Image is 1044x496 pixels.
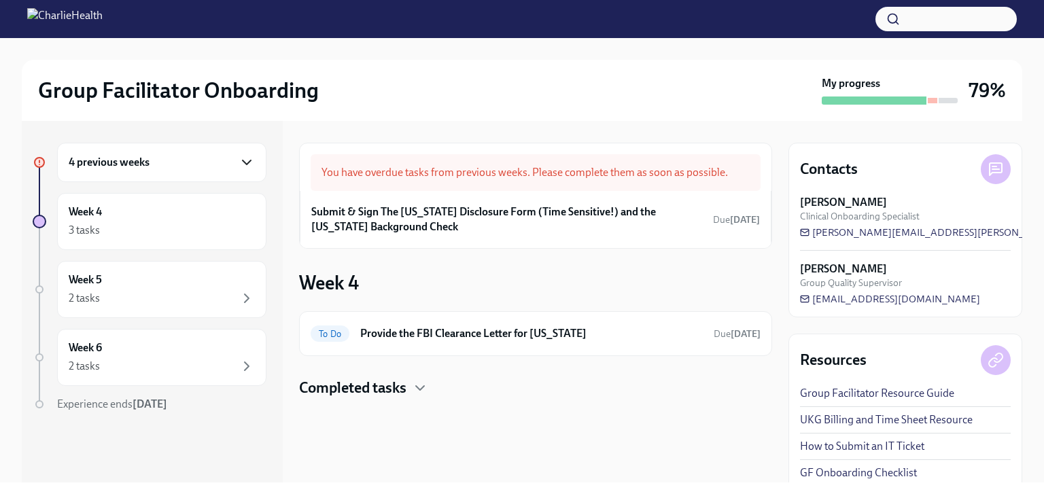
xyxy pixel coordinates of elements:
[33,261,266,318] a: Week 52 tasks
[800,262,887,277] strong: [PERSON_NAME]
[800,292,980,306] a: [EMAIL_ADDRESS][DOMAIN_NAME]
[299,378,772,398] div: Completed tasks
[714,328,761,340] span: Due
[731,328,761,340] strong: [DATE]
[800,412,973,427] a: UKG Billing and Time Sheet Resource
[57,143,266,182] div: 4 previous weeks
[311,323,761,344] a: To DoProvide the FBI Clearance Letter for [US_STATE]Due[DATE]
[822,76,880,91] strong: My progress
[133,397,167,410] strong: [DATE]
[311,154,761,191] div: You have overdue tasks from previous weeks. Please complete them as soon as possible.
[800,195,887,210] strong: [PERSON_NAME]
[800,465,917,480] a: GF Onboarding Checklist
[800,386,954,401] a: Group Facilitator Resource Guide
[713,214,760,226] span: Due
[69,291,100,306] div: 2 tasks
[69,205,102,219] h6: Week 4
[69,155,150,170] h6: 4 previous weeks
[69,359,100,374] div: 2 tasks
[311,205,708,234] h6: Submit & Sign The [US_STATE] Disclosure Form (Time Sensitive!) and the [US_STATE] Background Check
[69,340,102,355] h6: Week 6
[33,193,266,250] a: Week 43 tasks
[38,77,319,104] h2: Group Facilitator Onboarding
[800,350,867,370] h4: Resources
[800,277,902,289] span: Group Quality Supervisor
[969,78,1006,103] h3: 79%
[57,397,167,410] span: Experience ends
[27,8,103,30] img: CharlieHealth
[713,213,760,226] span: September 11th, 2025 09:00
[714,327,761,340] span: October 8th, 2025 09:00
[730,214,760,226] strong: [DATE]
[800,159,858,179] h4: Contacts
[33,329,266,386] a: Week 62 tasks
[299,270,359,295] h3: Week 4
[69,272,102,287] h6: Week 5
[69,223,100,238] div: 3 tasks
[299,378,406,398] h4: Completed tasks
[311,329,349,339] span: To Do
[360,326,703,341] h6: Provide the FBI Clearance Letter for [US_STATE]
[800,439,924,454] a: How to Submit an IT Ticket
[311,202,760,237] a: Submit & Sign The [US_STATE] Disclosure Form (Time Sensitive!) and the [US_STATE] Background Chec...
[800,210,920,223] span: Clinical Onboarding Specialist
